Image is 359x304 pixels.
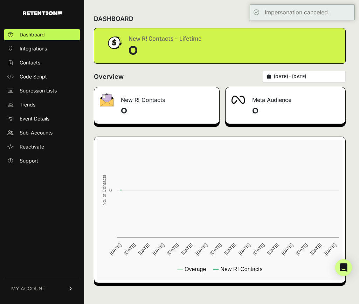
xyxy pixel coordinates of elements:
a: MY ACCOUNT [4,278,80,299]
h2: Overview [94,72,124,82]
div: New R! Contacts [94,87,219,108]
a: Sub-Accounts [4,127,80,138]
text: [DATE] [180,242,194,256]
span: Trends [20,101,35,108]
a: Contacts [4,57,80,68]
span: Reactivate [20,143,44,150]
span: Support [20,157,38,164]
text: [DATE] [209,242,222,256]
text: [DATE] [324,242,337,256]
a: Trends [4,99,80,110]
a: Integrations [4,43,80,54]
h2: DASHBOARD [94,14,133,24]
img: Retention.com [23,11,62,15]
a: Dashboard [4,29,80,40]
text: [DATE] [252,242,265,256]
text: New R! Contacts [220,266,262,272]
text: [DATE] [109,242,122,256]
span: Code Script [20,73,47,80]
text: [DATE] [281,242,294,256]
span: Sub-Accounts [20,129,53,136]
div: 0 [129,44,201,58]
text: [DATE] [152,242,165,256]
span: Event Details [20,115,49,122]
text: [DATE] [266,242,280,256]
div: Meta Audience [226,87,346,108]
a: Supression Lists [4,85,80,96]
img: dollar-coin-05c43ed7efb7bc0c12610022525b4bbbb207c7efeef5aecc26f025e68dcafac9.png [105,34,123,51]
a: Event Details [4,113,80,124]
text: 0 [109,188,112,193]
span: Dashboard [20,31,45,38]
img: fa-envelope-19ae18322b30453b285274b1b8af3d052b27d846a4fbe8435d1a52b978f639a2.png [100,93,114,106]
div: Impersonation canceled. [265,8,330,16]
text: [DATE] [123,242,137,256]
a: Reactivate [4,141,80,152]
text: [DATE] [237,242,251,256]
a: Code Script [4,71,80,82]
text: [DATE] [194,242,208,256]
div: Open Intercom Messenger [335,259,352,276]
div: New R! Contacts - Lifetime [129,34,201,44]
span: MY ACCOUNT [11,285,46,292]
a: Support [4,155,80,166]
span: Contacts [20,59,40,66]
span: Integrations [20,45,47,52]
text: [DATE] [223,242,237,256]
text: [DATE] [309,242,323,256]
text: [DATE] [295,242,309,256]
img: fa-meta-2f981b61bb99beabf952f7030308934f19ce035c18b003e963880cc3fabeebb7.png [231,96,245,104]
span: Supression Lists [20,87,57,94]
text: [DATE] [137,242,151,256]
text: [DATE] [166,242,180,256]
h4: 0 [252,105,340,117]
text: No. of Contacts [102,175,107,206]
text: Overage [185,266,206,272]
h4: 0 [121,105,214,117]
